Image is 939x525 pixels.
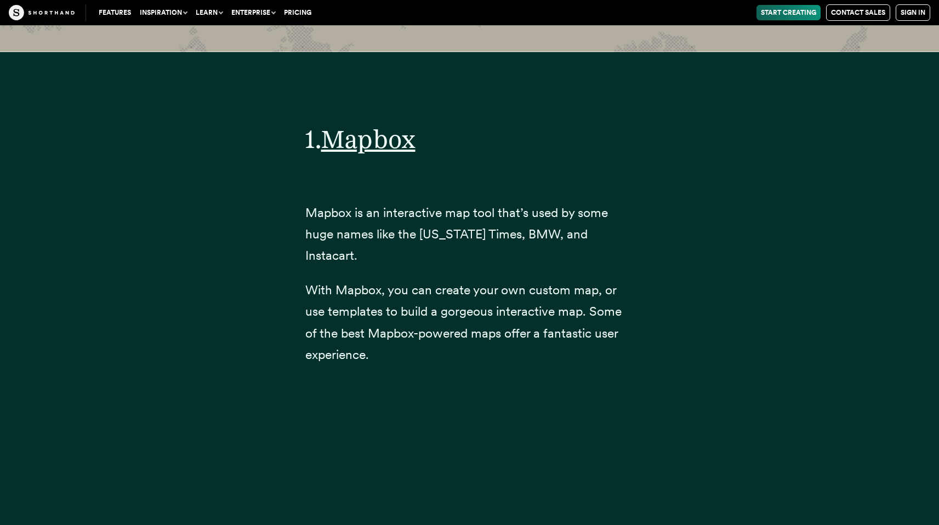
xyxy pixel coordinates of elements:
[227,5,280,20] button: Enterprise
[305,205,608,263] span: Mapbox is an interactive map tool that’s used by some huge names like the [US_STATE] Times, BMW, ...
[191,5,227,20] button: Learn
[305,124,321,154] span: 1.
[756,5,821,20] a: Start Creating
[305,282,622,362] span: With Mapbox, you can create your own custom map, or use templates to build a gorgeous interactive...
[896,4,930,21] a: Sign in
[94,5,135,20] a: Features
[280,5,316,20] a: Pricing
[135,5,191,20] button: Inspiration
[826,4,890,21] a: Contact Sales
[321,124,416,154] a: Mapbox
[9,5,75,20] img: The Craft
